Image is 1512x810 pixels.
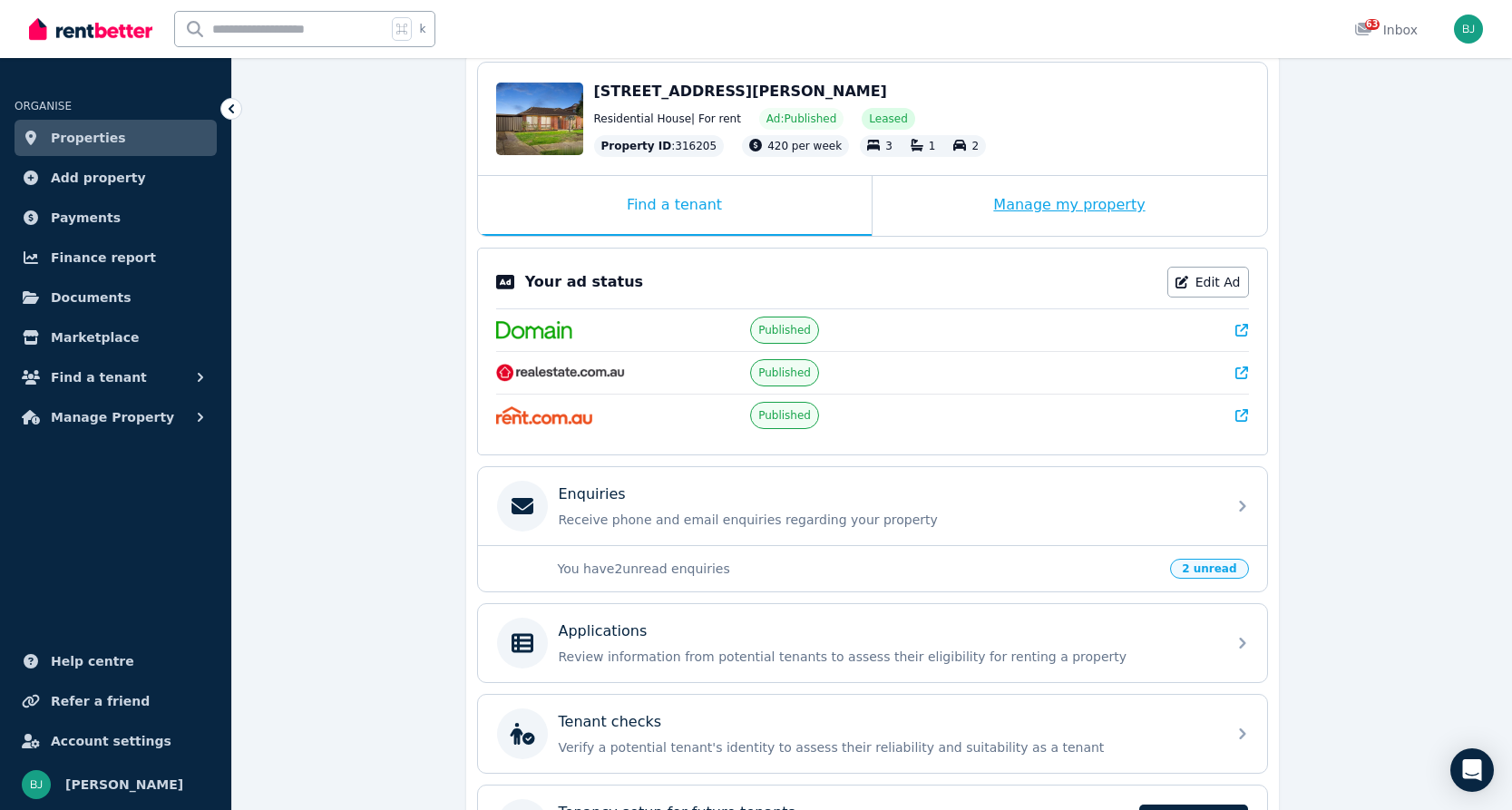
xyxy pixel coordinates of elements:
[767,140,842,152] span: 420 per week
[1365,19,1380,30] span: 63
[559,483,626,505] p: Enquiries
[15,723,217,759] a: Account settings
[51,127,126,149] span: Properties
[51,327,139,348] span: Marketplace
[601,139,672,153] span: Property ID
[766,112,836,126] span: Ad: Published
[478,176,872,236] div: Find a tenant
[496,321,572,339] img: Domain.com.au
[1450,748,1494,792] div: Open Intercom Messenger
[419,22,425,36] span: k
[758,366,811,380] span: Published
[65,774,183,795] span: [PERSON_NAME]
[758,408,811,423] span: Published
[15,200,217,236] a: Payments
[15,643,217,679] a: Help centre
[971,140,979,152] span: 2
[594,135,725,157] div: : 316205
[559,648,1215,666] p: Review information from potential tenants to assess their eligibility for renting a property
[885,140,893,152] span: 3
[525,271,643,293] p: Your ad status
[15,120,217,156] a: Properties
[15,683,217,719] a: Refer a friend
[51,650,134,672] span: Help centre
[559,620,648,642] p: Applications
[51,167,146,189] span: Add property
[15,239,217,276] a: Finance report
[1354,21,1418,39] div: Inbox
[873,176,1267,236] div: Manage my property
[1170,559,1248,579] span: 2 unread
[869,112,907,126] span: Leased
[15,160,217,196] a: Add property
[558,560,1160,578] p: You have 2 unread enquiries
[758,323,811,337] span: Published
[496,406,593,425] img: Rent.com.au
[51,690,150,712] span: Refer a friend
[559,511,1215,529] p: Receive phone and email enquiries regarding your property
[15,399,217,435] button: Manage Property
[1454,15,1483,44] img: Bom Jin
[51,366,147,388] span: Find a tenant
[559,711,662,733] p: Tenant checks
[559,738,1215,756] p: Verify a potential tenant's identity to assess their reliability and suitability as a tenant
[15,100,72,112] span: ORGANISE
[594,112,741,126] span: Residential House | For rent
[496,364,626,382] img: RealEstate.com.au
[478,604,1267,682] a: ApplicationsReview information from potential tenants to assess their eligibility for renting a p...
[22,770,51,799] img: Bom Jin
[51,287,132,308] span: Documents
[51,247,156,268] span: Finance report
[29,15,152,43] img: RentBetter
[51,406,174,428] span: Manage Property
[51,207,121,229] span: Payments
[478,695,1267,773] a: Tenant checksVerify a potential tenant's identity to assess their reliability and suitability as ...
[478,467,1267,545] a: EnquiriesReceive phone and email enquiries regarding your property
[594,83,887,100] span: [STREET_ADDRESS][PERSON_NAME]
[1167,267,1249,298] a: Edit Ad
[15,319,217,356] a: Marketplace
[15,359,217,395] button: Find a tenant
[51,730,171,752] span: Account settings
[15,279,217,316] a: Documents
[929,140,936,152] span: 1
